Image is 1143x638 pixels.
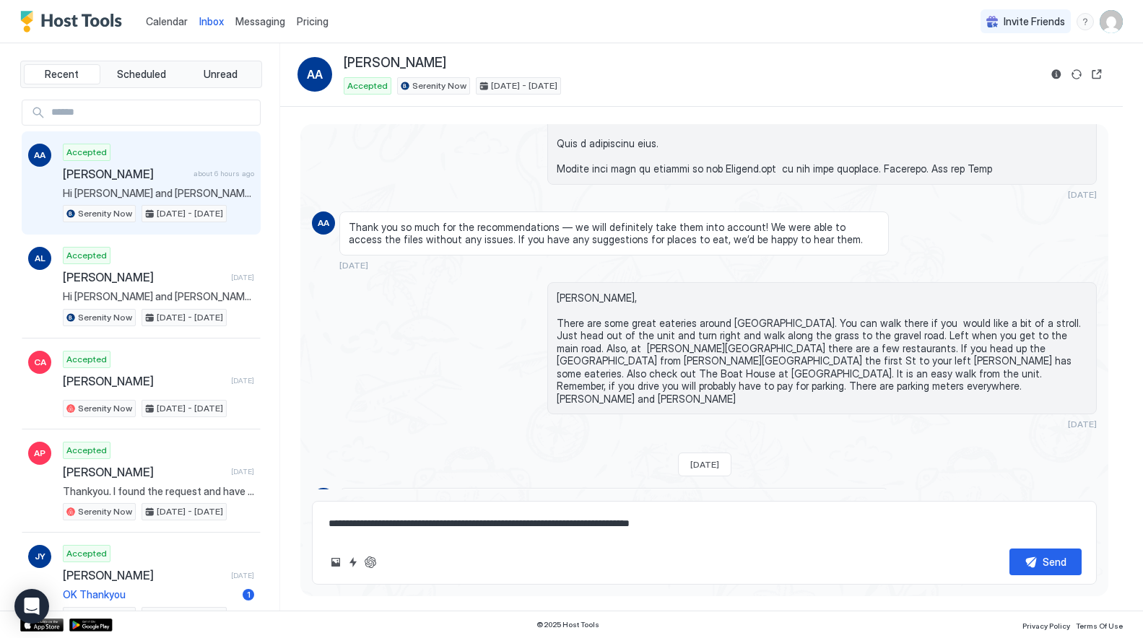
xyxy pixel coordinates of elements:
[63,167,188,181] span: [PERSON_NAME]
[1022,621,1070,630] span: Privacy Policy
[66,547,107,560] span: Accepted
[24,64,100,84] button: Recent
[103,64,180,84] button: Scheduled
[35,252,45,265] span: AL
[491,79,557,92] span: [DATE] - [DATE]
[146,14,188,29] a: Calendar
[231,571,254,580] span: [DATE]
[231,467,254,476] span: [DATE]
[63,465,225,479] span: [PERSON_NAME]
[204,68,238,81] span: Unread
[78,505,132,518] span: Serenity Now
[66,444,107,457] span: Accepted
[146,15,188,27] span: Calendar
[63,485,254,498] span: Thankyou. I found the request and have accepted. It is all locked in. [PERSON_NAME]
[63,568,225,582] span: [PERSON_NAME]
[231,376,254,385] span: [DATE]
[557,292,1087,406] span: [PERSON_NAME], There are some great eateries around [GEOGRAPHIC_DATA]. You can walk there if you ...
[199,14,224,29] a: Inbox
[347,79,388,92] span: Accepted
[35,550,45,563] span: JY
[157,505,223,518] span: [DATE] - [DATE]
[1068,419,1097,429] span: [DATE]
[1077,13,1094,30] div: menu
[307,66,323,83] span: AA
[66,353,107,366] span: Accepted
[63,187,254,200] span: Hi [PERSON_NAME] and [PERSON_NAME], how are you? Hope you’re doing well! We left the house a litt...
[45,100,260,125] input: Input Field
[78,207,132,220] span: Serenity Now
[1048,66,1065,83] button: Reservation information
[34,356,46,369] span: CA
[199,15,224,27] span: Inbox
[247,589,251,600] span: 1
[66,146,107,159] span: Accepted
[412,79,466,92] span: Serenity Now
[1100,10,1123,33] div: User profile
[34,447,45,460] span: AP
[69,619,113,632] a: Google Play Store
[157,207,223,220] span: [DATE] - [DATE]
[1088,66,1105,83] button: Open reservation
[66,249,107,262] span: Accepted
[194,169,254,178] span: about 6 hours ago
[78,311,132,324] span: Serenity Now
[14,589,49,624] div: Open Intercom Messenger
[1009,549,1082,575] button: Send
[63,270,225,284] span: [PERSON_NAME]
[327,554,344,571] button: Upload image
[349,221,879,246] span: Thank you so much for the recommendations — we will definitely take them into account! We were ab...
[1076,617,1123,632] a: Terms Of Use
[182,64,258,84] button: Unread
[1004,15,1065,28] span: Invite Friends
[157,311,223,324] span: [DATE] - [DATE]
[235,15,285,27] span: Messaging
[20,11,129,32] a: Host Tools Logo
[339,260,368,271] span: [DATE]
[235,14,285,29] a: Messaging
[690,459,719,470] span: [DATE]
[1068,66,1085,83] button: Sync reservation
[1022,617,1070,632] a: Privacy Policy
[344,554,362,571] button: Quick reply
[1076,621,1123,630] span: Terms Of Use
[63,588,237,601] span: OK Thankyou
[318,217,329,230] span: AA
[157,609,223,622] span: [DATE] - [DATE]
[20,61,262,88] div: tab-group
[78,402,132,415] span: Serenity Now
[63,374,225,388] span: [PERSON_NAME]
[1068,189,1097,200] span: [DATE]
[157,402,223,415] span: [DATE] - [DATE]
[63,290,254,303] span: Hi [PERSON_NAME] and [PERSON_NAME], yes, that'd be awesome. Thanks 😊
[45,68,79,81] span: Recent
[34,149,45,162] span: AA
[1043,554,1066,569] div: Send
[231,273,254,282] span: [DATE]
[297,15,329,28] span: Pricing
[20,619,64,632] a: App Store
[117,68,166,81] span: Scheduled
[536,620,599,629] span: © 2025 Host Tools
[344,55,446,71] span: [PERSON_NAME]
[78,609,132,622] span: Serenity Now
[362,554,379,571] button: ChatGPT Auto Reply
